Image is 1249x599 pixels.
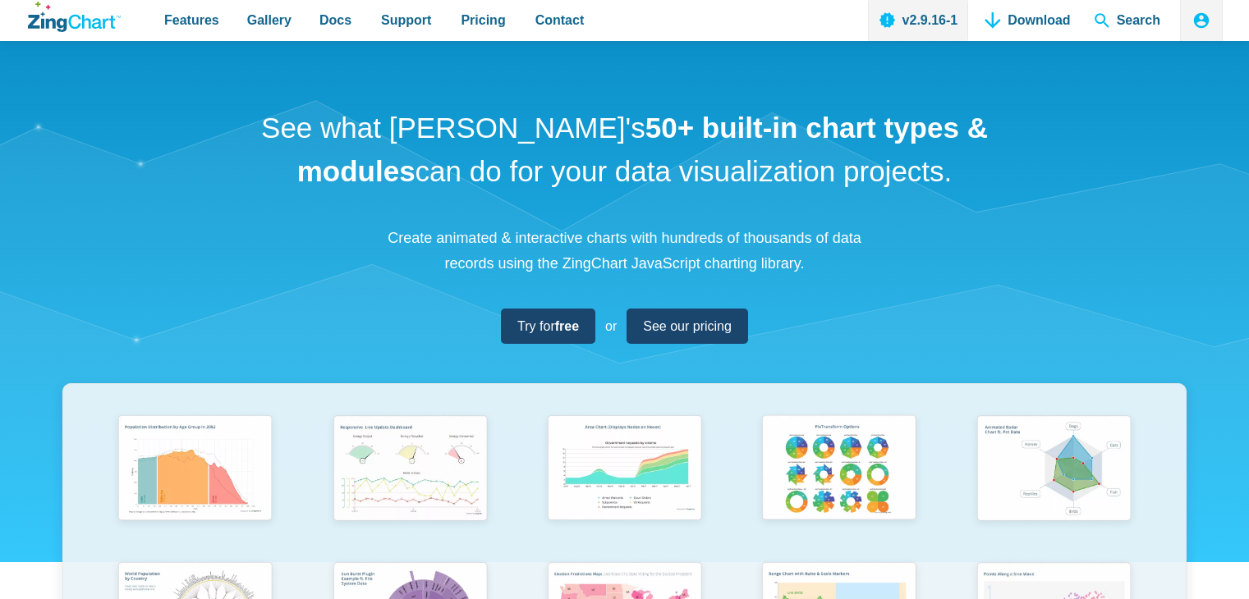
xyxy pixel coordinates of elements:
[247,9,292,31] span: Gallery
[297,112,988,187] strong: 50+ built-in chart types & modules
[517,409,732,556] a: Area Chart (Displays Nodes on Hover)
[255,107,994,193] h1: See what [PERSON_NAME]'s can do for your data visualization projects.
[319,9,351,31] span: Docs
[968,409,1140,531] img: Animated Radar Chart ft. Pet Data
[501,309,595,344] a: Try forfree
[555,319,579,333] strong: free
[28,2,121,32] a: ZingChart Logo. Click to return to the homepage
[732,409,946,556] a: Pie Transform Options
[164,9,219,31] span: Features
[605,315,617,337] span: or
[302,409,517,556] a: Responsive Live Update Dashboard
[627,309,748,344] a: See our pricing
[324,409,496,531] img: Responsive Live Update Dashboard
[517,315,579,337] span: Try for
[539,409,710,531] img: Area Chart (Displays Nodes on Hover)
[109,409,281,531] img: Population Distribution by Age Group in 2052
[461,9,505,31] span: Pricing
[381,9,431,31] span: Support
[88,409,302,556] a: Population Distribution by Age Group in 2052
[947,409,1161,556] a: Animated Radar Chart ft. Pet Data
[643,315,732,337] span: See our pricing
[753,409,925,531] img: Pie Transform Options
[379,226,871,276] p: Create animated & interactive charts with hundreds of thousands of data records using the ZingCha...
[535,9,585,31] span: Contact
